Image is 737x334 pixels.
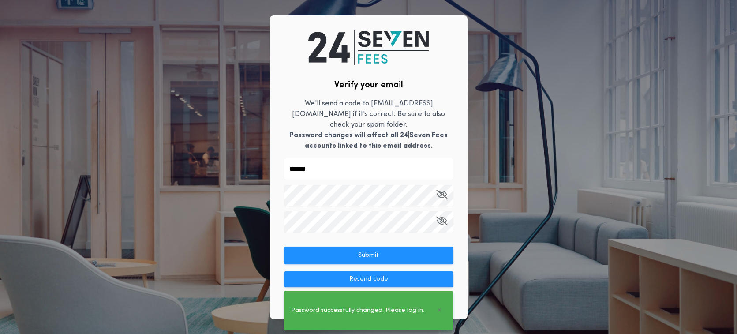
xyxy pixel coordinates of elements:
[308,30,429,65] img: logo
[284,271,453,287] button: Resend code
[284,247,453,264] button: Submit
[291,306,424,315] span: Password successfully changed. Please log in.
[334,79,403,91] h2: Verify your email
[289,132,448,150] b: Password changes will affect all 24|Seven Fees accounts linked to this email address.
[284,98,453,151] p: We'll send a code to [EMAIL_ADDRESS][DOMAIN_NAME] if it's correct. Be sure to also check your spa...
